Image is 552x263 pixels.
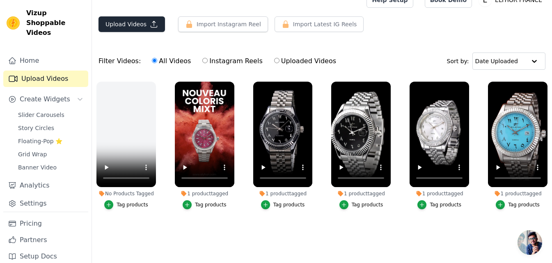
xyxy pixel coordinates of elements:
[275,16,364,32] button: Import Latest IG Reels
[202,58,208,63] input: Instagram Reels
[18,163,57,172] span: Banner Video
[3,71,88,87] a: Upload Videos
[183,200,227,209] button: Tag products
[104,200,148,209] button: Tag products
[274,56,337,66] label: Uploaded Videos
[3,177,88,194] a: Analytics
[195,201,227,208] div: Tag products
[7,16,20,30] img: Vizup
[117,201,148,208] div: Tag products
[339,200,383,209] button: Tag products
[178,16,268,32] button: Import Instagram Reel
[496,200,540,209] button: Tag products
[3,91,88,107] button: Create Widgets
[202,56,263,66] label: Instagram Reels
[430,201,461,208] div: Tag products
[13,135,88,147] a: Floating-Pop ⭐
[98,16,165,32] button: Upload Videos
[96,190,156,197] div: No Products Tagged
[18,111,64,119] span: Slider Carousels
[273,201,305,208] div: Tag products
[20,94,70,104] span: Create Widgets
[3,53,88,69] a: Home
[151,56,191,66] label: All Videos
[518,230,542,255] a: Ouvrir le chat
[175,190,234,197] div: 1 product tagged
[13,162,88,173] a: Banner Video
[410,190,469,197] div: 1 product tagged
[417,200,461,209] button: Tag products
[18,150,47,158] span: Grid Wrap
[331,190,391,197] div: 1 product tagged
[152,58,157,63] input: All Videos
[26,8,85,38] span: Vizup Shoppable Videos
[3,215,88,232] a: Pricing
[13,109,88,121] a: Slider Carousels
[352,201,383,208] div: Tag products
[3,195,88,212] a: Settings
[3,232,88,248] a: Partners
[13,149,88,160] a: Grid Wrap
[98,52,341,71] div: Filter Videos:
[253,190,313,197] div: 1 product tagged
[488,190,547,197] div: 1 product tagged
[18,124,54,132] span: Story Circles
[274,58,279,63] input: Uploaded Videos
[447,53,546,70] div: Sort by:
[508,201,540,208] div: Tag products
[18,137,62,145] span: Floating-Pop ⭐
[261,200,305,209] button: Tag products
[293,20,357,28] span: Import Latest IG Reels
[13,122,88,134] a: Story Circles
